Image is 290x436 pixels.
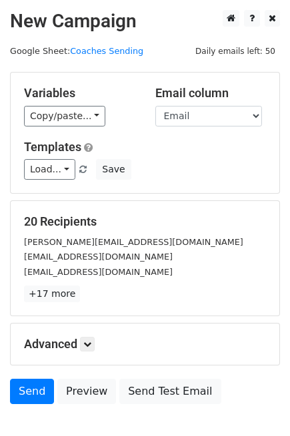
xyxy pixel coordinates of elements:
h5: Variables [24,86,135,101]
a: Send Test Email [119,379,221,404]
small: Google Sheet: [10,46,143,56]
a: Daily emails left: 50 [191,46,280,56]
a: Copy/paste... [24,106,105,126]
a: Preview [57,379,116,404]
small: [PERSON_NAME][EMAIL_ADDRESS][DOMAIN_NAME] [24,237,243,247]
h5: Advanced [24,337,266,351]
button: Save [96,159,131,180]
h5: Email column [155,86,267,101]
small: [EMAIL_ADDRESS][DOMAIN_NAME] [24,252,173,262]
h2: New Campaign [10,10,280,33]
a: +17 more [24,286,80,302]
a: Coaches Sending [70,46,143,56]
span: Daily emails left: 50 [191,44,280,59]
small: [EMAIL_ADDRESS][DOMAIN_NAME] [24,267,173,277]
a: Templates [24,140,81,154]
a: Send [10,379,54,404]
a: Load... [24,159,75,180]
h5: 20 Recipients [24,214,266,229]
